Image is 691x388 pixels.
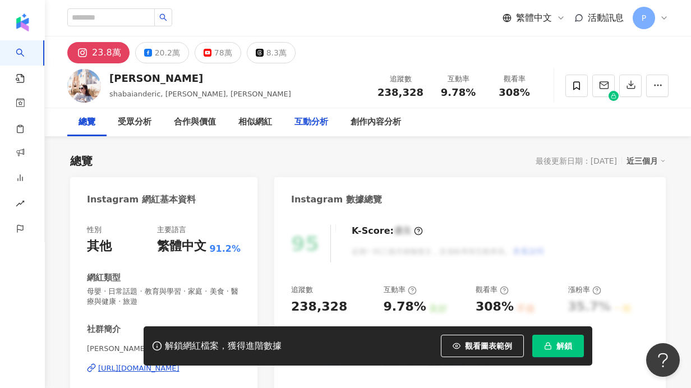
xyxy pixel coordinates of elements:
button: 觀看圖表範例 [441,335,524,357]
span: shabaianderic, [PERSON_NAME], [PERSON_NAME] [109,90,291,98]
div: 總覽 [70,153,93,169]
div: 23.8萬 [92,45,121,61]
div: 創作內容分析 [351,116,401,129]
button: 8.3萬 [247,42,296,63]
div: 受眾分析 [118,116,151,129]
span: 9.78% [441,87,476,98]
div: [PERSON_NAME] [109,71,291,85]
div: 238,328 [291,298,347,316]
div: 解鎖網紅檔案，獲得進階數據 [165,340,282,352]
div: 主要語言 [157,225,186,235]
div: 觀看率 [493,73,536,85]
span: 解鎖 [556,341,572,350]
div: [URL][DOMAIN_NAME] [98,363,179,373]
span: 308% [499,87,530,98]
div: 近三個月 [626,154,666,168]
div: 互動率 [384,285,417,295]
div: 20.2萬 [155,45,180,61]
img: logo icon [13,13,31,31]
button: 解鎖 [532,335,584,357]
div: 相似網紅 [238,116,272,129]
div: 其他 [87,238,112,255]
div: 網紅類型 [87,272,121,284]
div: 總覽 [79,116,95,129]
div: 繁體中文 [157,238,206,255]
button: 20.2萬 [135,42,189,63]
div: 78萬 [214,45,232,61]
div: 社群簡介 [87,324,121,335]
div: 9.78% [384,298,426,316]
button: 23.8萬 [67,42,130,63]
div: Instagram 數據總覽 [291,193,382,206]
div: 觀看率 [476,285,509,295]
div: 308% [476,298,514,316]
span: search [159,13,167,21]
a: [URL][DOMAIN_NAME] [87,363,241,373]
span: 觀看圖表範例 [465,341,512,350]
div: 8.3萬 [266,45,287,61]
div: K-Score : [352,225,423,237]
div: 合作與價值 [174,116,216,129]
span: 繁體中文 [516,12,552,24]
a: search [16,40,38,84]
button: 78萬 [195,42,241,63]
div: Instagram 網紅基本資料 [87,193,196,206]
div: 追蹤數 [291,285,313,295]
div: 追蹤數 [377,73,423,85]
span: rise [16,192,25,218]
span: P [642,12,646,24]
div: 互動分析 [294,116,328,129]
div: 性別 [87,225,102,235]
div: 漲粉率 [568,285,601,295]
img: KOL Avatar [67,69,101,103]
span: 母嬰 · 日常話題 · 教育與學習 · 家庭 · 美食 · 醫療與健康 · 旅遊 [87,287,241,307]
span: 91.2% [209,243,241,255]
div: 互動率 [437,73,480,85]
span: 活動訊息 [588,12,624,23]
span: 238,328 [377,86,423,98]
div: 最後更新日期：[DATE] [536,156,617,165]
